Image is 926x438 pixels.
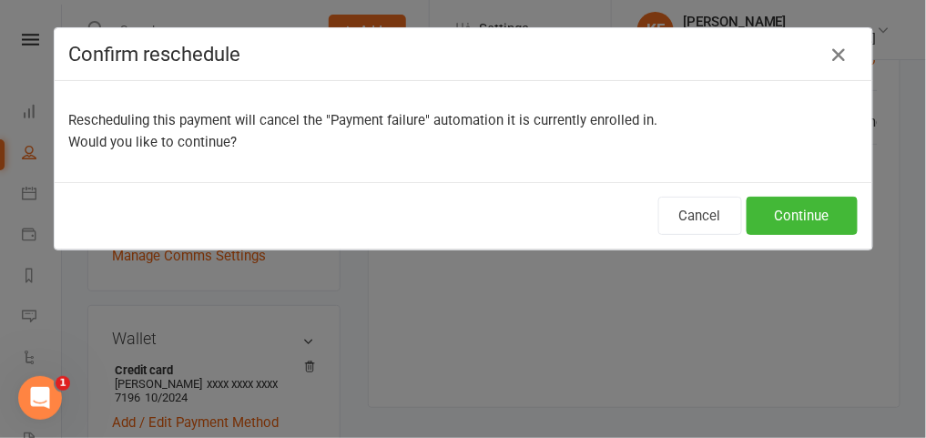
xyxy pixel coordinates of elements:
[18,376,62,420] iframe: Intercom live chat
[747,197,858,235] button: Continue
[69,43,858,66] h4: Confirm reschedule
[825,40,854,69] button: Close
[658,197,742,235] button: Cancel
[56,376,70,391] span: 1
[69,109,858,153] p: Rescheduling this payment will cancel the "Payment failure" automation it is currently enrolled i...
